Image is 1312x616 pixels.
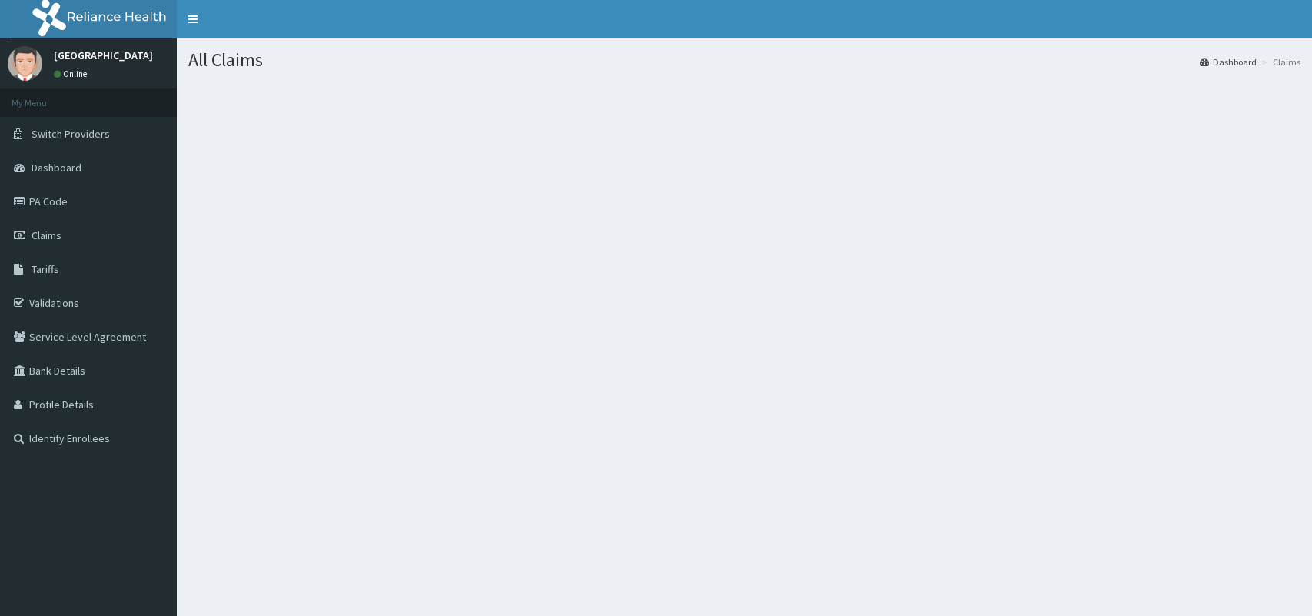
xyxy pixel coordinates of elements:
[54,68,91,79] a: Online
[32,127,110,141] span: Switch Providers
[32,262,59,276] span: Tariffs
[188,50,1300,70] h1: All Claims
[8,46,42,81] img: User Image
[1258,55,1300,68] li: Claims
[54,50,153,61] p: [GEOGRAPHIC_DATA]
[32,228,61,242] span: Claims
[32,161,81,175] span: Dashboard
[1200,55,1257,68] a: Dashboard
